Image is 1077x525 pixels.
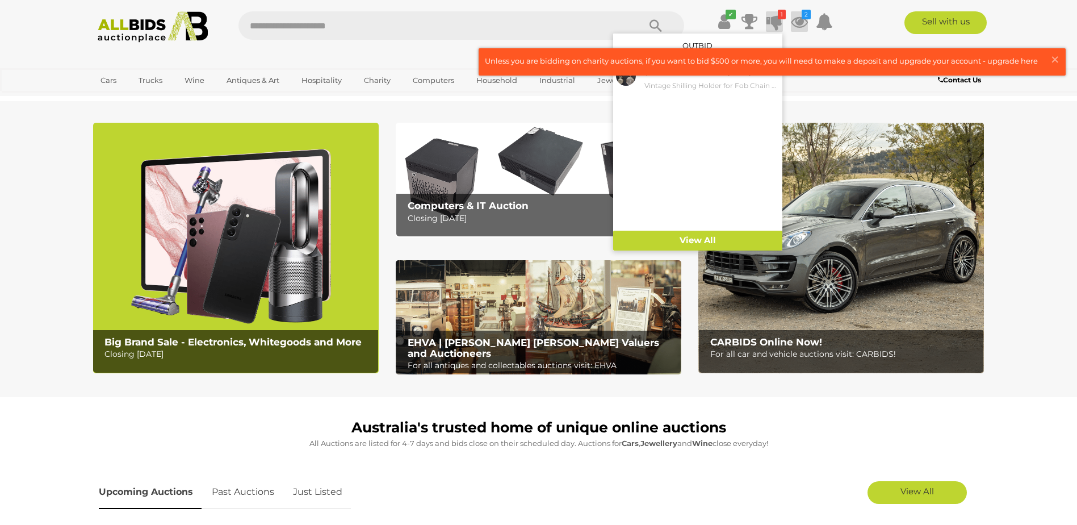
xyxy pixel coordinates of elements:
strong: Cars [622,439,639,448]
a: 2 [791,11,808,32]
a: Wine [177,71,212,90]
a: Hospitality [294,71,349,90]
a: $31.00 [DATE] 7:37 PM Vintage Shilling Holder for Fob Chain & Reproduction Vintage [PERSON_NAME] ... [613,63,782,94]
p: For all antiques and collectables auctions visit: EHVA [408,359,675,373]
a: ✔ [716,11,733,32]
b: Computers & IT Auction [408,200,529,211]
a: Cars [93,71,124,90]
strong: Jewellery [640,439,677,448]
img: 44785-405a.jpg [616,66,636,86]
a: Antiques & Art [219,71,287,90]
p: Closing [DATE] [104,347,372,361]
b: Contact Us [938,76,981,84]
a: Computers & IT Auction Computers & IT Auction Closing [DATE] [396,123,681,237]
a: Trucks [131,71,170,90]
a: Charity [357,71,398,90]
p: Closing [DATE] [408,211,675,226]
a: Outbid [682,41,713,50]
b: Big Brand Sale - Electronics, Whitegoods and More [104,336,362,348]
a: EHVA | Evans Hastings Valuers and Auctioneers EHVA | [PERSON_NAME] [PERSON_NAME] Valuers and Auct... [396,260,681,375]
i: ✔ [726,10,736,19]
b: CARBIDS Online Now! [710,336,822,348]
img: EHVA | Evans Hastings Valuers and Auctioneers [396,260,681,375]
a: 1 [766,11,783,32]
a: Sell with us [904,11,987,34]
a: Just Listed [284,476,351,509]
span: × [1050,48,1060,70]
a: Household [469,71,525,90]
a: Industrial [532,71,582,90]
small: Vintage Shilling Holder for Fob Chain & Reproduction Vintage [PERSON_NAME] 48mm Pocket Watch (1991) [644,80,780,92]
a: Upcoming Auctions [99,476,202,509]
i: 1 [778,10,786,19]
a: CARBIDS Online Now! CARBIDS Online Now! For all car and vehicle auctions visit: CARBIDS! [698,123,984,373]
img: Allbids.com.au [91,11,215,43]
button: Search [627,11,684,40]
i: 2 [802,10,811,19]
a: Past Auctions [203,476,283,509]
a: [GEOGRAPHIC_DATA] [93,90,188,109]
img: Computers & IT Auction [396,123,681,237]
a: Jewellery [590,71,640,90]
a: View All [868,481,967,504]
span: View All [900,486,934,497]
strong: Wine [692,439,713,448]
a: View All [613,231,782,251]
a: Big Brand Sale - Electronics, Whitegoods and More Big Brand Sale - Electronics, Whitegoods and Mo... [93,123,379,373]
img: CARBIDS Online Now! [698,123,984,373]
img: Big Brand Sale - Electronics, Whitegoods and More [93,123,379,373]
p: For all car and vehicle auctions visit: CARBIDS! [710,347,978,361]
a: Computers [405,71,462,90]
h1: Australia's trusted home of unique online auctions [99,420,979,436]
b: EHVA | [PERSON_NAME] [PERSON_NAME] Valuers and Auctioneers [408,337,659,359]
p: All Auctions are listed for 4-7 days and bids close on their scheduled day. Auctions for , and cl... [99,437,979,450]
a: Contact Us [938,74,984,86]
